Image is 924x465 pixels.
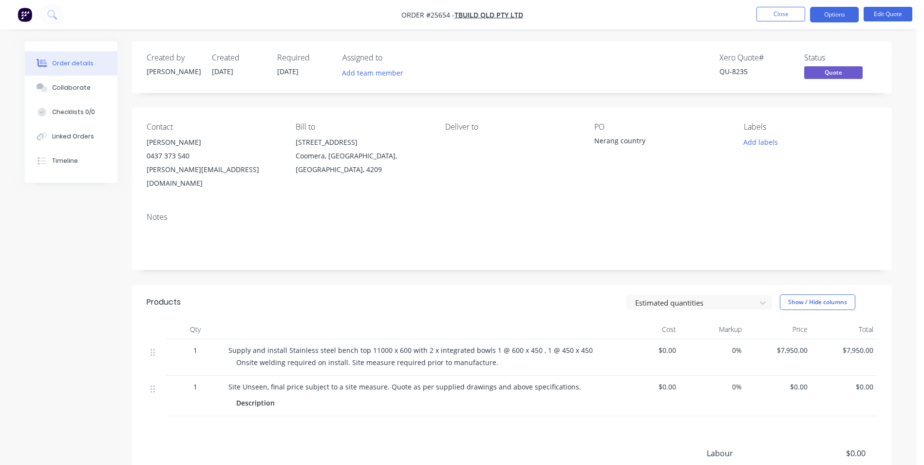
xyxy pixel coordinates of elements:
[684,382,742,392] span: 0%
[804,53,877,62] div: Status
[684,345,742,355] span: 0%
[746,320,811,339] div: Price
[212,53,265,62] div: Created
[52,59,94,68] div: Order details
[228,382,581,391] span: Site Unseen, final price subject to a site measure. Quote as per supplied drawings and above spec...
[166,320,225,339] div: Qty
[296,122,429,132] div: Bill to
[25,149,117,173] button: Timeline
[756,7,805,21] button: Close
[804,66,863,78] span: Quote
[719,53,792,62] div: Xero Quote #
[228,346,593,355] span: Supply and install Stainless steel bench top 11000 x 600 with 2 x integrated bowls 1 @ 600 x 450 ...
[147,122,280,132] div: Contact
[750,382,808,392] span: $0.00
[147,296,181,308] div: Products
[236,358,498,367] span: Onsite welding required on install. Site measure required prior to manufacture.
[277,53,331,62] div: Required
[52,132,94,141] div: Linked Orders
[25,76,117,100] button: Collaborate
[342,66,409,79] button: Add team member
[401,10,454,19] span: Order #25654 -
[618,382,676,392] span: $0.00
[193,382,197,392] span: 1
[680,320,746,339] div: Markup
[594,136,716,149] div: Nerang country
[337,66,409,79] button: Add team member
[147,136,280,190] div: [PERSON_NAME]0437 373 540[PERSON_NAME][EMAIL_ADDRESS][DOMAIN_NAME]
[750,345,808,355] span: $7,950.00
[52,83,91,92] div: Collaborate
[193,345,197,355] span: 1
[719,66,792,77] div: QU-8235
[25,51,117,76] button: Order details
[815,382,873,392] span: $0.00
[296,136,429,149] div: [STREET_ADDRESS]
[212,67,233,76] span: [DATE]
[342,53,440,62] div: Assigned to
[52,156,78,165] div: Timeline
[296,149,429,176] div: Coomera, [GEOGRAPHIC_DATA], [GEOGRAPHIC_DATA], 4209
[147,149,280,163] div: 0437 373 540
[52,108,95,116] div: Checklists 0/0
[594,122,728,132] div: PO
[147,66,200,77] div: [PERSON_NAME]
[744,122,877,132] div: Labels
[707,447,793,459] span: Labour
[810,7,859,22] button: Options
[793,447,866,459] span: $0.00
[25,100,117,124] button: Checklists 0/0
[864,7,912,21] button: Edit Quote
[815,345,873,355] span: $7,950.00
[738,136,783,149] button: Add labels
[18,7,32,22] img: Factory
[454,10,523,19] a: TBuild QLD Pty Ltd
[147,163,280,190] div: [PERSON_NAME][EMAIL_ADDRESS][DOMAIN_NAME]
[277,67,299,76] span: [DATE]
[618,345,676,355] span: $0.00
[147,213,877,222] div: Notes
[147,136,280,149] div: [PERSON_NAME]
[445,122,579,132] div: Deliver to
[811,320,877,339] div: Total
[614,320,680,339] div: Cost
[780,294,855,310] button: Show / Hide columns
[236,396,279,410] div: Description
[147,53,200,62] div: Created by
[25,124,117,149] button: Linked Orders
[296,136,429,176] div: [STREET_ADDRESS]Coomera, [GEOGRAPHIC_DATA], [GEOGRAPHIC_DATA], 4209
